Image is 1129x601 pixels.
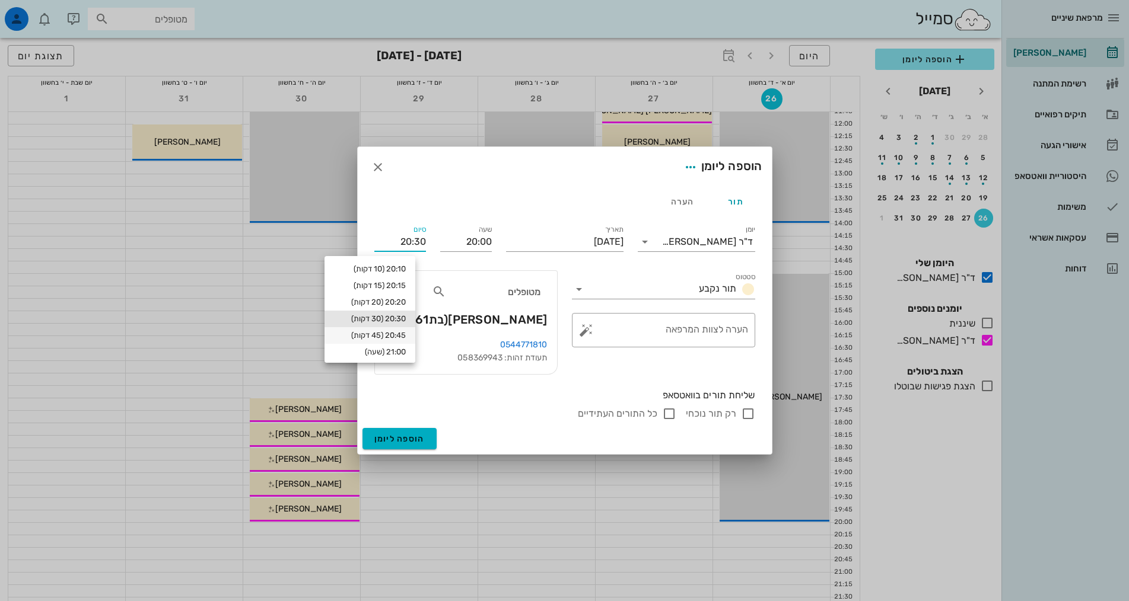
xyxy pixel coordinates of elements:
[478,225,492,234] label: שעה
[415,312,429,327] span: 61
[500,340,548,350] a: 0544771810
[699,283,736,294] span: תור נקבע
[680,156,762,178] div: הוספה ליומן
[374,232,426,251] input: 00:00
[638,232,755,251] div: יומןד"ר [PERSON_NAME]
[384,351,548,365] div: תעודת זהות: 058369943
[374,389,755,402] div: שליחת תורים בוואטסאפ
[362,428,437,449] button: הוספה ליומן
[374,434,425,444] span: הוספה ליומן
[572,280,755,299] div: סטטוסתור נקבע
[334,281,406,290] div: 20:15 (15 דקות)
[334,264,406,274] div: 20:10 (10 דקות)
[578,408,657,420] label: כל התורים העתידיים
[605,225,624,234] label: תאריך
[736,273,755,282] label: סטטוס
[662,236,753,247] div: ד"ר [PERSON_NAME]
[656,187,709,216] div: הערה
[334,298,406,307] div: 20:20 (20 דקות)
[745,225,755,234] label: יומן
[334,347,406,357] div: 21:00 (שעה)
[414,225,426,234] label: סיום
[686,408,736,420] label: רק תור נוכחי
[709,187,762,216] div: תור
[334,314,406,324] div: 20:30 (30 דקות)
[334,331,406,340] div: 20:45 (45 דקות)
[411,310,548,329] span: [PERSON_NAME]
[411,312,449,327] span: (בת )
